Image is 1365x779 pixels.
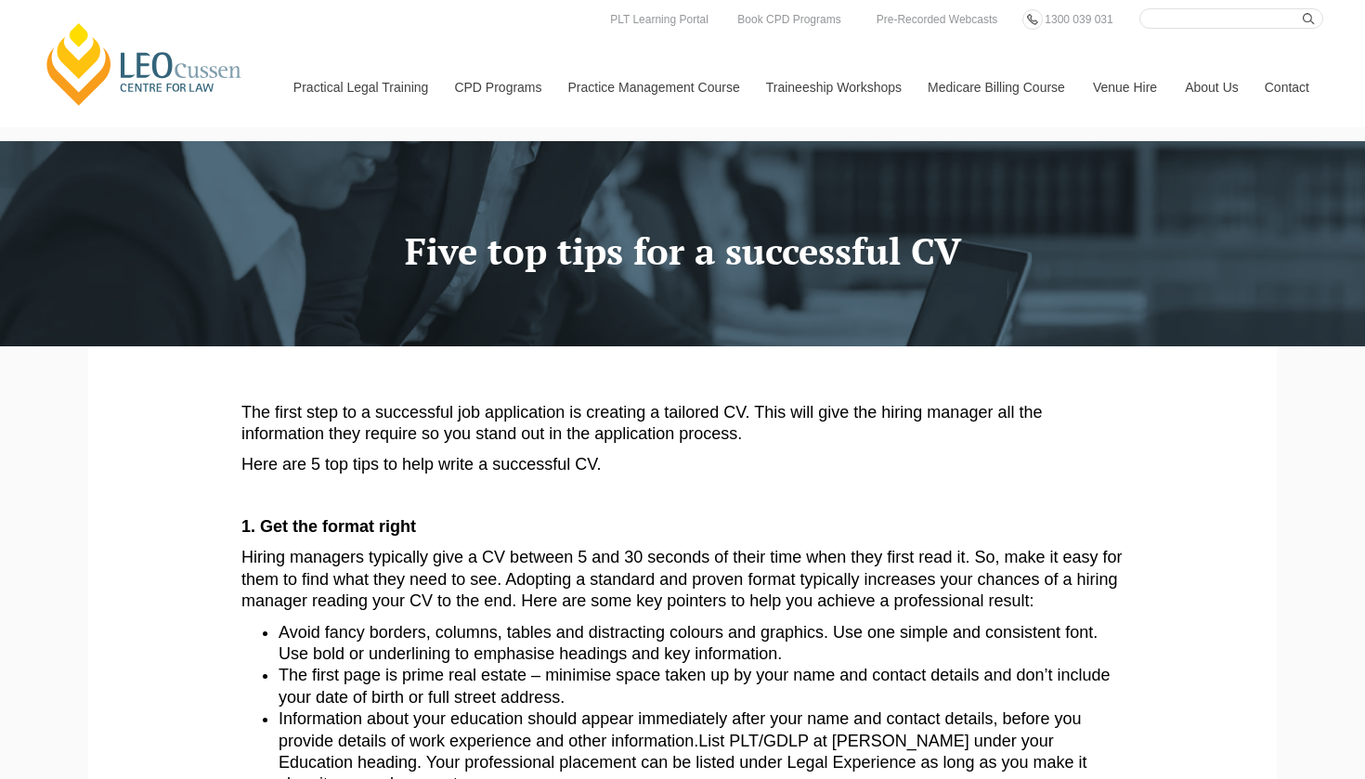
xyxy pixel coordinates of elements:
[554,47,752,127] a: Practice Management Course
[914,47,1079,127] a: Medicare Billing Course
[279,623,1098,663] span: Avoid fancy borders, columns, tables and distracting colours and graphics. Use one simple and con...
[241,548,1122,610] span: Hiring managers typically give a CV between 5 and 30 seconds of their time when they first read i...
[241,517,416,536] span: 1. Get the format right
[102,230,1263,271] h1: Five top tips for a successful CV
[42,20,247,108] a: [PERSON_NAME] Centre for Law
[752,47,914,127] a: Traineeship Workshops
[241,402,1124,446] p: The first step to a successful job application is creating a tailored CV. This will give the hiri...
[605,9,713,30] a: PLT Learning Portal
[872,9,1003,30] a: Pre-Recorded Webcasts
[1040,9,1117,30] a: 1300 039 031
[279,666,1111,706] span: The first page is prime real estate – minimise space taken up by your name and contact details an...
[279,47,441,127] a: Practical Legal Training
[440,47,553,127] a: CPD Programs
[241,454,1124,475] p: Here are 5 top tips to help write a successful CV.
[1045,13,1112,26] span: 1300 039 031
[1251,47,1323,127] a: Contact
[1171,47,1251,127] a: About Us
[1079,47,1171,127] a: Venue Hire
[279,709,1082,749] span: Information about your education should appear immediately after your name and contact details, b...
[733,9,845,30] a: Book CPD Programs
